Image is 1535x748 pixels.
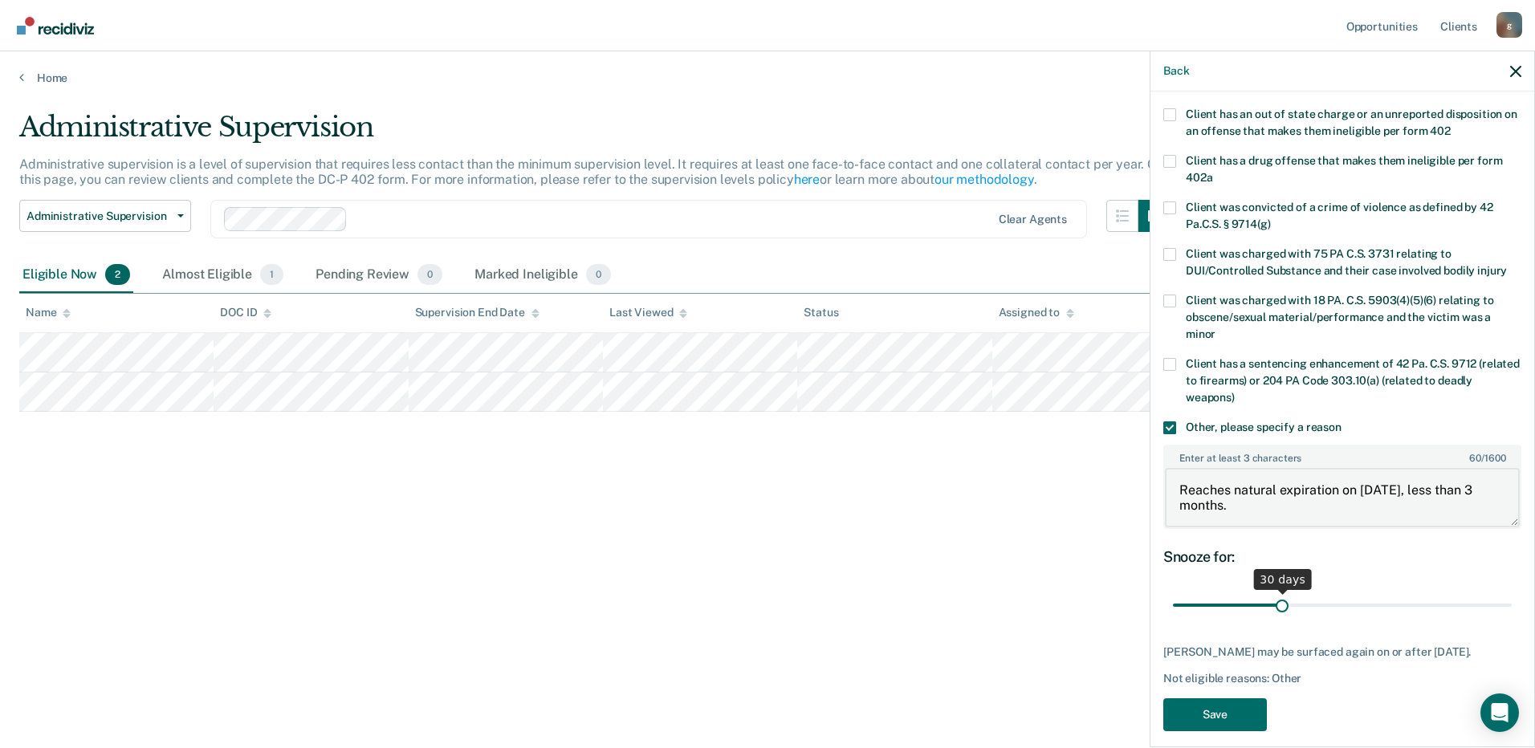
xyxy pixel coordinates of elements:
span: 2 [105,264,130,285]
button: Back [1163,64,1189,78]
span: 0 [417,264,442,285]
div: Name [26,306,71,319]
span: Client has a drug offense that makes them ineligible per form 402a [1186,154,1502,184]
span: / 1600 [1469,453,1505,464]
span: Client was convicted of a crime of violence as defined by 42 Pa.C.S. § 9714(g) [1186,201,1493,230]
span: Client was charged with 18 PA. C.S. 5903(4)(5)(6) relating to obscene/sexual material/performance... [1186,294,1493,340]
div: Snooze for: [1163,548,1521,566]
div: Supervision End Date [415,306,539,319]
div: Marked Ineligible [471,258,614,293]
div: 30 days [1253,569,1312,590]
img: Recidiviz [17,17,94,35]
div: DOC ID [220,306,271,319]
a: Home [19,71,1516,85]
div: Clear agents [999,213,1067,226]
div: g [1496,12,1522,38]
span: Client was charged with 75 PA C.S. 3731 relating to DUI/Controlled Substance and their case invol... [1186,247,1507,277]
div: Almost Eligible [159,258,287,293]
p: Administrative supervision is a level of supervision that requires less contact than the minimum ... [19,157,1164,187]
a: our methodology [934,172,1034,187]
div: Open Intercom Messenger [1480,693,1519,732]
div: [PERSON_NAME] may be surfaced again on or after [DATE]. [1163,645,1521,659]
div: Pending Review [312,258,446,293]
div: Eligible Now [19,258,133,293]
div: Administrative Supervision [19,111,1171,157]
div: Last Viewed [609,306,687,319]
div: Not eligible reasons: Other [1163,672,1521,685]
a: here [794,172,820,187]
span: Client has a sentencing enhancement of 42 Pa. C.S. 9712 (related to firearms) or 204 PA Code 303.... [1186,357,1520,404]
span: Administrative Supervision [26,209,171,223]
div: Assigned to [999,306,1074,319]
span: 0 [586,264,611,285]
button: Save [1163,698,1267,731]
span: 60 [1469,453,1481,464]
textarea: Reaches natural expiration on [DATE], less than 3 months. [1165,468,1520,527]
span: 1 [260,264,283,285]
label: Enter at least 3 characters [1165,446,1520,464]
span: Client has an out of state charge or an unreported disposition on an offense that makes them inel... [1186,108,1517,137]
div: Status [804,306,838,319]
span: Other, please specify a reason [1186,421,1342,433]
button: Profile dropdown button [1496,12,1522,38]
